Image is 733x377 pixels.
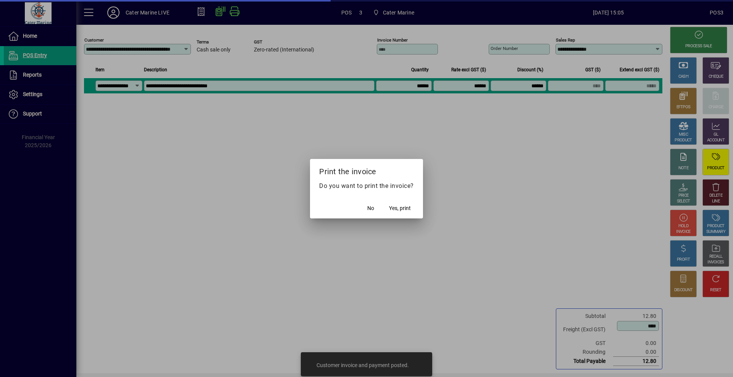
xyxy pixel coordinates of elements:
[367,204,374,212] span: No
[389,204,411,212] span: Yes, print
[358,202,383,215] button: No
[319,181,414,191] p: Do you want to print the invoice?
[310,159,423,181] h2: Print the invoice
[386,202,414,215] button: Yes, print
